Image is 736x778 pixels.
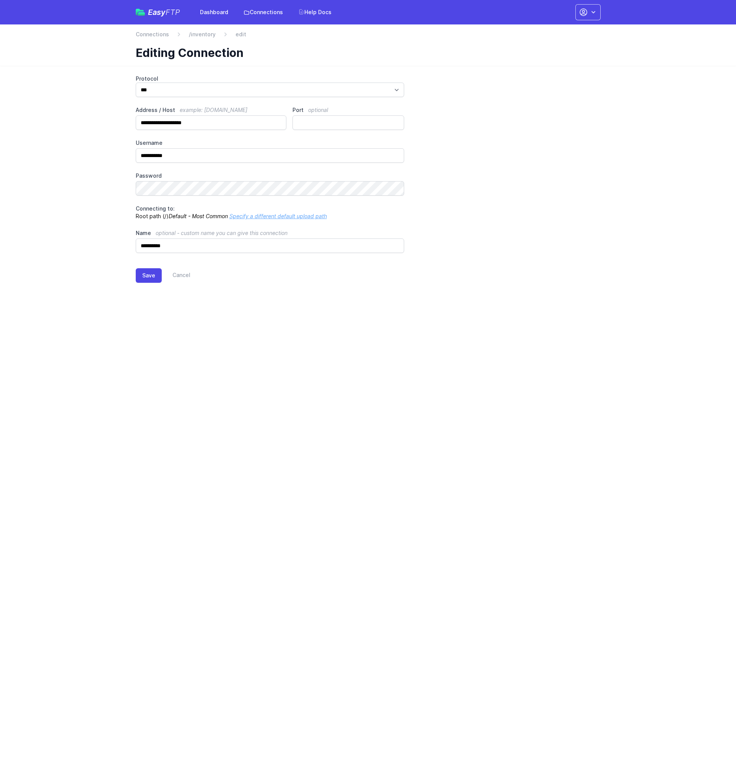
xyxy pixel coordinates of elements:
[162,268,190,283] a: Cancel
[195,5,233,19] a: Dashboard
[136,8,180,16] a: EasyFTP
[136,31,601,43] nav: Breadcrumb
[169,213,228,219] i: Default - Most Common
[136,46,595,60] h1: Editing Connection
[136,205,405,220] p: Root path (/)
[156,230,288,236] span: optional - custom name you can give this connection
[294,5,336,19] a: Help Docs
[229,213,327,219] a: Specify a different default upload path
[136,139,405,147] label: Username
[308,107,328,113] span: optional
[136,205,175,212] span: Connecting to:
[180,107,247,113] span: example: [DOMAIN_NAME]
[148,8,180,16] span: Easy
[236,31,246,38] span: edit
[136,75,405,83] label: Protocol
[239,5,288,19] a: Connections
[166,8,180,17] span: FTP
[136,268,162,283] button: Save
[292,106,404,114] label: Port
[136,106,287,114] label: Address / Host
[136,172,405,180] label: Password
[189,31,216,38] a: /inventory
[136,31,169,38] a: Connections
[136,9,145,16] img: easyftp_logo.png
[136,229,405,237] label: Name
